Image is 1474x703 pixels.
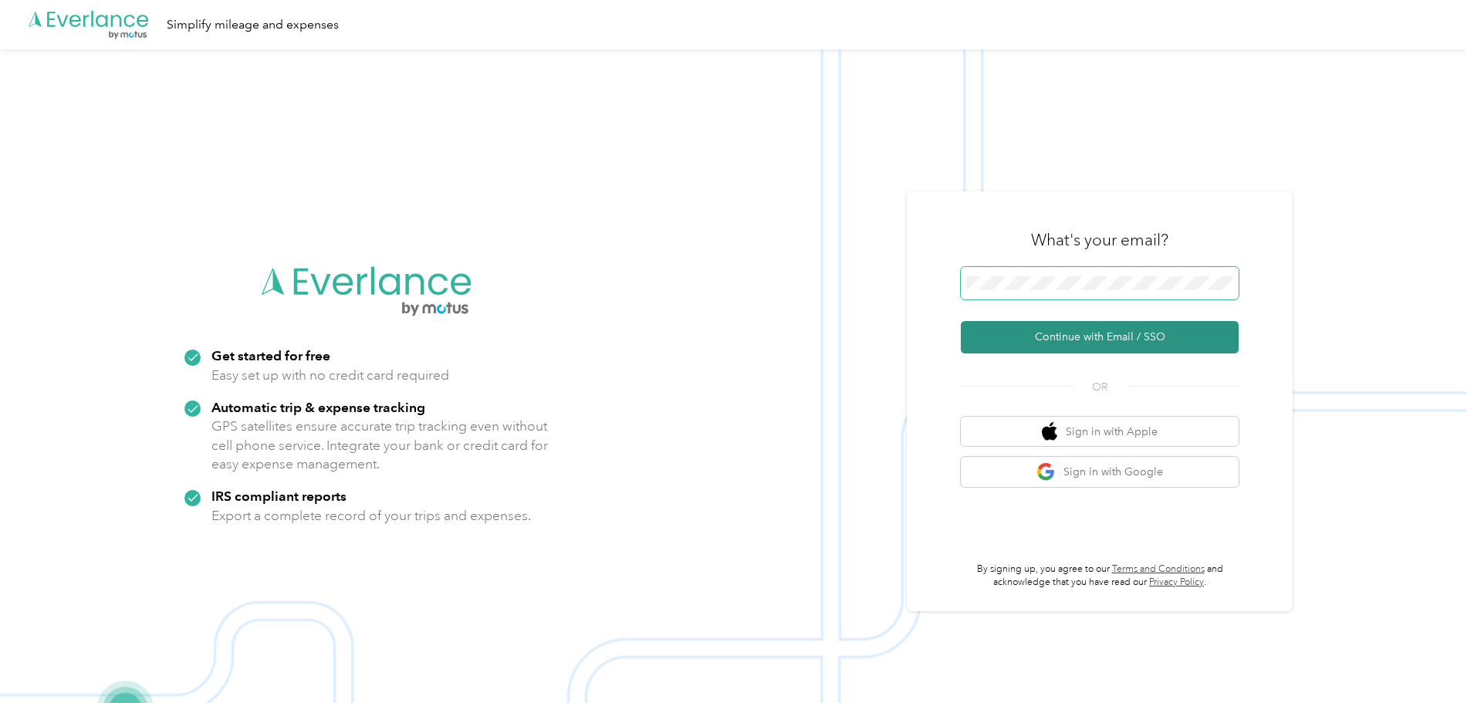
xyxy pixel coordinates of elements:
[1112,563,1205,575] a: Terms and Conditions
[961,321,1239,353] button: Continue with Email / SSO
[211,488,347,504] strong: IRS compliant reports
[1031,229,1168,251] h3: What's your email?
[1073,379,1127,395] span: OR
[167,15,339,35] div: Simplify mileage and expenses
[1042,422,1057,441] img: apple logo
[1036,462,1056,482] img: google logo
[961,417,1239,447] button: apple logoSign in with Apple
[1149,576,1204,588] a: Privacy Policy
[961,457,1239,487] button: google logoSign in with Google
[211,506,531,526] p: Export a complete record of your trips and expenses.
[211,417,549,474] p: GPS satellites ensure accurate trip tracking even without cell phone service. Integrate your bank...
[211,366,449,385] p: Easy set up with no credit card required
[211,347,330,363] strong: Get started for free
[211,399,425,415] strong: Automatic trip & expense tracking
[961,563,1239,590] p: By signing up, you agree to our and acknowledge that you have read our .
